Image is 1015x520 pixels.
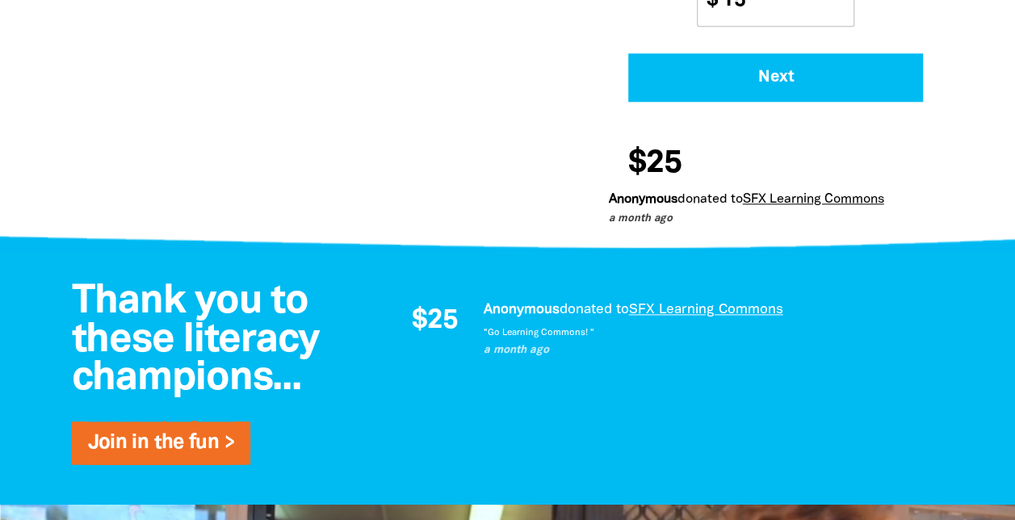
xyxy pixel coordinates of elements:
span: donated to [677,194,742,205]
span: $25 [412,308,458,335]
a: Join in the fun > [88,434,234,452]
div: Donation stream [608,138,943,228]
button: Pay with Credit Card [628,53,923,102]
span: Next [651,69,901,86]
span: Thank you to these literacy champions... [72,283,320,397]
p: a month ago [483,342,927,359]
span: donated to [559,304,628,316]
p: a month ago [608,212,930,228]
a: SFX Learning Commons [628,304,782,316]
em: "Go Learning Commons! " [483,329,593,337]
div: Paginated content [394,300,927,359]
span: $25 [628,148,682,180]
em: Anonymous [608,194,677,205]
a: SFX Learning Commons [742,194,883,205]
div: Donation stream [394,300,927,359]
em: Anonymous [483,304,559,316]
